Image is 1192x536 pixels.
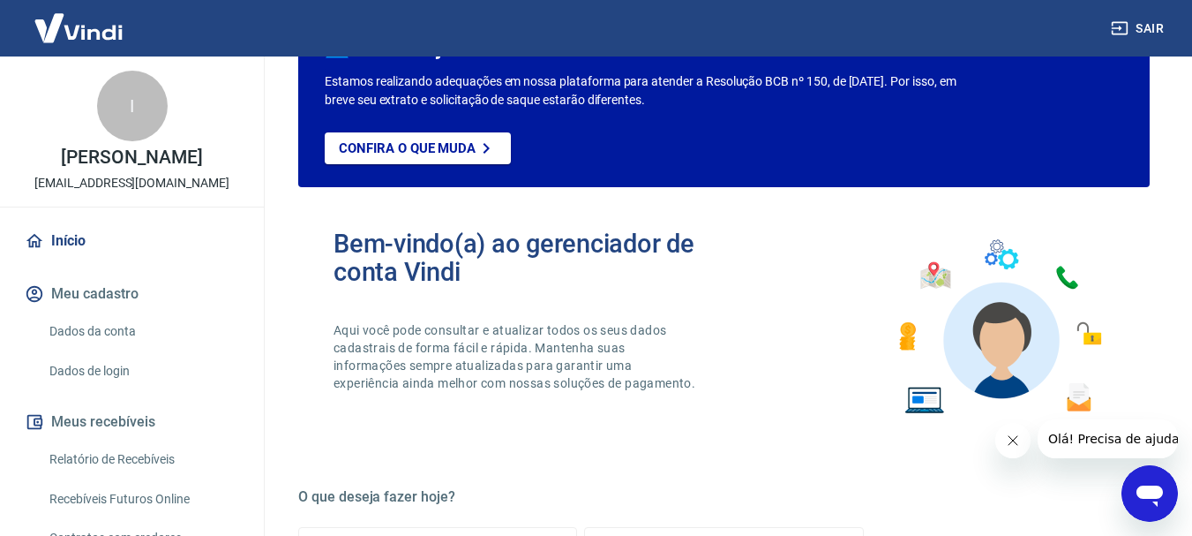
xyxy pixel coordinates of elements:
p: Aqui você pode consultar e atualizar todos os seus dados cadastrais de forma fácil e rápida. Mant... [334,321,699,392]
p: Estamos realizando adequações em nossa plataforma para atender a Resolução BCB nº 150, de [DATE].... [325,72,963,109]
span: Olá! Precisa de ajuda? [11,12,148,26]
button: Sair [1107,12,1171,45]
iframe: Mensagem da empresa [1038,419,1178,458]
button: Meu cadastro [21,275,243,313]
p: [EMAIL_ADDRESS][DOMAIN_NAME] [34,174,229,193]
img: Vindi [21,1,136,55]
a: Início [21,222,243,260]
p: [PERSON_NAME] [61,148,202,167]
p: Confira o que muda [339,140,476,156]
a: Recebíveis Futuros Online [42,481,243,517]
img: Imagem de um avatar masculino com diversos icones exemplificando as funcionalidades do gerenciado... [883,230,1114,425]
a: Dados da conta [42,313,243,350]
h2: Bem-vindo(a) ao gerenciador de conta Vindi [334,230,724,286]
a: Confira o que muda [325,132,511,164]
iframe: Botão para abrir a janela de mensagens [1121,465,1178,522]
a: Relatório de Recebíveis [42,442,243,478]
div: I [97,71,168,141]
h5: O que deseja fazer hoje? [298,488,1150,506]
iframe: Fechar mensagem [995,423,1031,458]
button: Meus recebíveis [21,403,243,442]
a: Dados de login [42,353,243,389]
